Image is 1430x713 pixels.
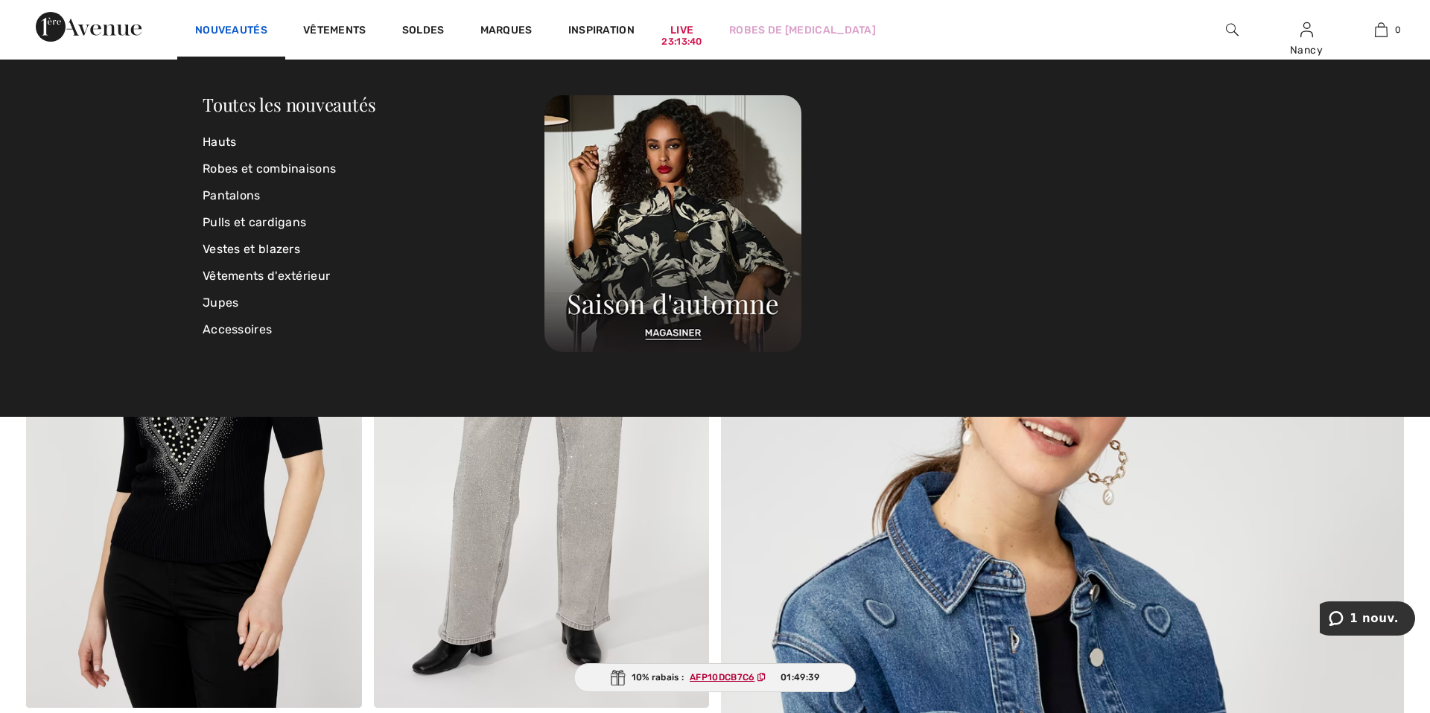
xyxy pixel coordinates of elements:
[544,95,801,352] img: 250825112755_e80b8af1c0156.jpg
[1344,21,1417,39] a: 0
[303,24,366,39] a: Vêtements
[203,209,544,236] a: Pulls et cardigans
[1226,21,1239,39] img: recherche
[661,35,702,49] div: 23:13:40
[203,290,544,316] a: Jupes
[1270,42,1343,58] div: Nancy
[611,670,626,685] img: Gift.svg
[1395,23,1401,36] span: 0
[781,671,819,684] span: 01:49:39
[203,236,544,263] a: Vestes et blazers
[1300,22,1313,36] a: Se connecter
[195,24,267,39] a: Nouveautés
[1320,601,1415,639] iframe: Ouvre un widget dans lequel vous pouvez chatter avec l’un de nos agents
[203,316,544,343] a: Accessoires
[480,24,533,39] a: Marques
[374,205,710,708] img: Jeans Décontracté Taille Moyenne modèle 253859. Gris Pâle
[26,205,362,708] img: Pull Col Montant Pailleté modèle 253764. Noir
[203,129,544,156] a: Hauts
[203,182,544,209] a: Pantalons
[1375,21,1388,39] img: Mon panier
[729,22,876,38] a: Robes de [MEDICAL_DATA]
[568,24,635,39] span: Inspiration
[203,92,375,116] a: Toutes les nouveautés
[402,24,445,39] a: Soldes
[1300,21,1313,39] img: Mes infos
[203,156,544,182] a: Robes et combinaisons
[36,12,142,42] img: 1ère Avenue
[670,22,693,38] a: Live23:13:40
[690,672,754,682] ins: AFP10DCB7C6
[574,663,857,692] div: 10% rabais :
[203,263,544,290] a: Vêtements d'extérieur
